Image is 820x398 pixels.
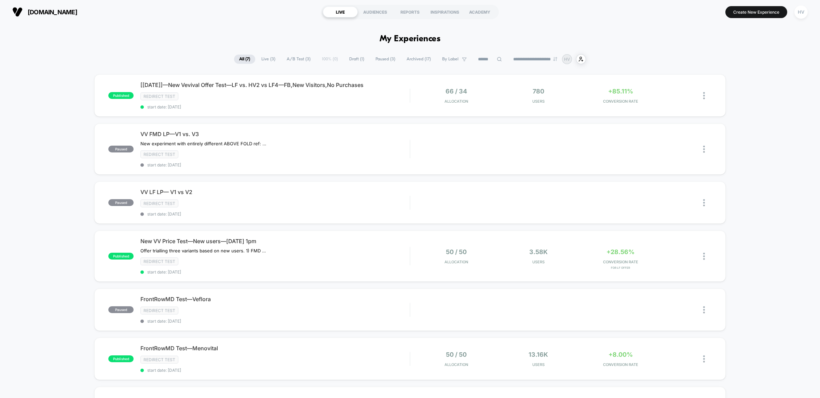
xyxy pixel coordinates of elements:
[140,104,410,109] span: start date: [DATE]
[108,306,134,313] span: paused
[10,6,79,17] button: [DOMAIN_NAME]
[140,150,178,158] span: Redirect Test
[606,248,634,255] span: +28.56%
[533,88,544,95] span: 780
[140,319,410,324] span: start date: [DATE]
[370,55,400,64] span: Paused ( 3 )
[703,253,705,260] img: close
[703,199,705,206] img: close
[140,211,410,217] span: start date: [DATE]
[234,55,255,64] span: All ( 7 )
[427,6,462,17] div: INSPIRATIONS
[140,296,410,303] span: FrontRowMD Test—Veflora
[608,88,633,95] span: +85.11%
[140,189,410,195] span: VV LF LP— V1 vs V2
[140,248,267,253] span: Offer trialling three variants based on new users. 1) FMD (existing product with FrontrowMD badge...
[446,248,467,255] span: 50 / 50
[529,351,548,358] span: 13.16k
[323,6,358,17] div: LIVE
[108,253,134,260] span: published
[108,199,134,206] span: paused
[140,162,410,167] span: start date: [DATE]
[442,57,459,62] span: By Label
[499,260,578,264] span: Users
[445,260,468,264] span: Allocation
[462,6,497,17] div: ACADEMY
[140,92,178,100] span: Redirect Test
[140,368,410,373] span: start date: [DATE]
[581,266,660,269] span: for LF Offer
[703,146,705,153] img: close
[140,269,410,275] span: start date: [DATE]
[446,88,467,95] span: 66 / 34
[725,6,787,18] button: Create New Experience
[499,362,578,367] span: Users
[794,5,808,19] div: HV
[140,200,178,207] span: Redirect Test
[581,260,660,264] span: CONVERSION RATE
[564,57,570,62] p: HV
[703,355,705,363] img: close
[380,34,441,44] h1: My Experiences
[256,55,281,64] span: Live ( 3 )
[140,131,410,137] span: VV FMD LP—V1 vs. V3
[140,257,178,265] span: Redirect Test
[282,55,316,64] span: A/B Test ( 3 )
[703,306,705,313] img: close
[108,92,134,99] span: published
[140,356,178,364] span: Redirect Test
[445,362,468,367] span: Allocation
[445,99,468,104] span: Allocation
[108,355,134,362] span: published
[140,82,410,88] span: [[DATE]]—New Vevival Offer Test—LF vs. HV2 vs LF4—FB,New Visitors,No Purchases
[140,141,267,146] span: New experiment with entirely different ABOVE FOLD ref: Notion 'New LP Build - [DATE]' — Versus or...
[792,5,810,19] button: HV
[401,55,436,64] span: Archived ( 17 )
[703,92,705,99] img: close
[529,248,548,255] span: 3.58k
[553,57,557,61] img: end
[499,99,578,104] span: Users
[581,362,660,367] span: CONVERSION RATE
[358,6,393,17] div: AUDIENCES
[581,99,660,104] span: CONVERSION RATE
[393,6,427,17] div: REPORTS
[108,146,134,152] span: paused
[12,7,23,17] img: Visually logo
[140,238,410,245] span: New VV Price Test—New users—[DATE] 1pm
[28,9,77,16] span: [DOMAIN_NAME]
[140,345,410,352] span: FrontRowMD Test—Menovital
[446,351,467,358] span: 50 / 50
[140,307,178,314] span: Redirect Test
[344,55,369,64] span: Draft ( 1 )
[609,351,633,358] span: +8.00%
